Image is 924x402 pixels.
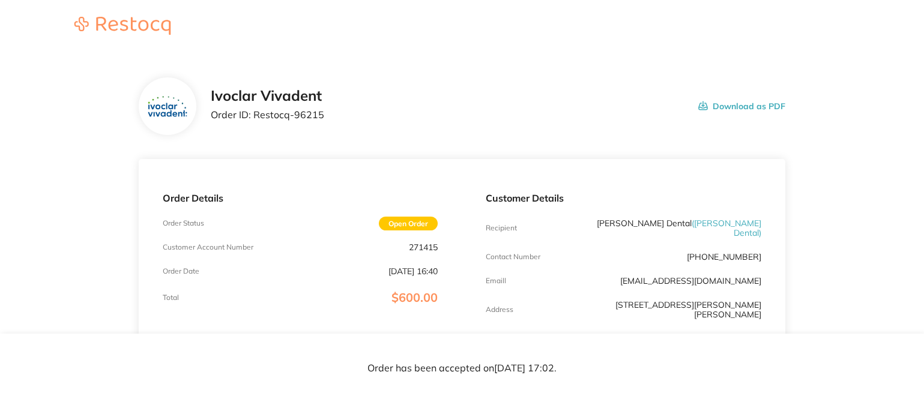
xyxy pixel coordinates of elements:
[687,252,761,262] p: [PHONE_NUMBER]
[391,290,438,305] span: $600.00
[486,253,540,261] p: Contact Number
[163,219,204,227] p: Order Status
[62,17,183,37] a: Restocq logo
[486,224,517,232] p: Recipient
[211,109,324,120] p: Order ID: Restocq- 96215
[163,243,253,251] p: Customer Account Number
[620,275,761,286] a: [EMAIL_ADDRESS][DOMAIN_NAME]
[486,277,506,285] p: Emaill
[163,267,199,275] p: Order Date
[486,305,513,314] p: Address
[486,193,761,203] p: Customer Details
[692,218,761,238] span: ( [PERSON_NAME] Dental )
[148,96,187,117] img: ZTZpajdpOQ
[578,300,761,319] p: [STREET_ADDRESS][PERSON_NAME][PERSON_NAME]
[163,293,179,302] p: Total
[578,218,761,238] p: [PERSON_NAME] Dental
[163,193,438,203] p: Order Details
[62,17,183,35] img: Restocq logo
[698,88,785,125] button: Download as PDF
[367,362,557,373] p: Order has been accepted on [DATE] 17:02 .
[409,242,438,252] p: 271415
[388,266,438,276] p: [DATE] 16:40
[211,88,324,104] h2: Ivoclar Vivadent
[379,217,438,230] span: Open Order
